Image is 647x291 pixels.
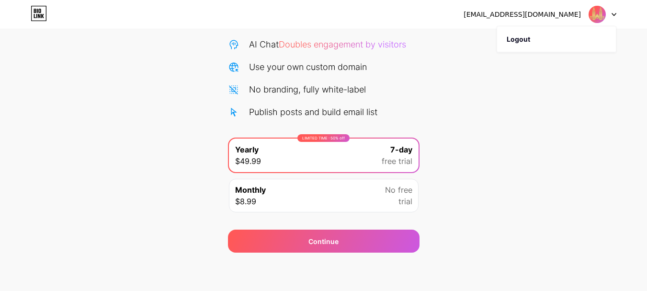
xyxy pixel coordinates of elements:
span: No free [385,184,412,196]
span: $49.99 [235,155,261,167]
span: 7-day [390,144,412,155]
div: Publish posts and build email list [249,105,377,118]
div: AI Chat [249,38,406,51]
div: LIMITED TIME : 50% off [297,134,350,142]
span: Doubles engagement by visitors [279,39,406,49]
span: $8.99 [235,196,256,207]
div: Use your own custom domain [249,60,367,73]
li: Logout [497,26,616,52]
span: Monthly [235,184,266,196]
div: No branding, fully white-label [249,83,366,96]
span: trial [398,196,412,207]
div: [EMAIL_ADDRESS][DOMAIN_NAME] [464,10,581,20]
span: Yearly [235,144,259,155]
span: free trial [382,155,412,167]
div: Continue [308,236,339,246]
img: whitelisted [588,5,606,23]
